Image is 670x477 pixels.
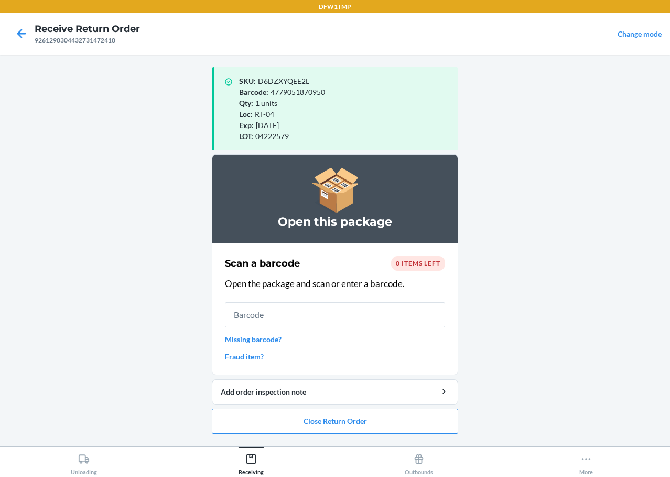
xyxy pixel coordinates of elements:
span: SKU : [239,77,256,86]
div: Add order inspection note [221,386,449,397]
p: DFW1TMP [319,2,351,12]
span: Qty : [239,99,253,108]
span: D6DZXYQEE2L [258,77,309,86]
div: Outbounds [405,449,433,475]
span: [DATE] [256,121,279,130]
div: More [579,449,593,475]
span: 1 units [255,99,277,108]
div: Unloading [71,449,97,475]
h4: Receive Return Order [35,22,140,36]
div: Receiving [239,449,264,475]
div: 9261290304432731472410 [35,36,140,45]
a: Missing barcode? [225,334,445,345]
span: RT-04 [255,110,274,119]
a: Change mode [618,29,662,38]
span: 04222579 [255,132,289,141]
button: Add order inspection note [212,379,458,405]
button: Receiving [168,447,336,475]
a: Fraud item? [225,351,445,362]
span: LOT : [239,132,253,141]
span: 0 items left [396,259,440,267]
input: Barcode [225,302,445,327]
p: Open the package and scan or enter a barcode. [225,277,445,291]
span: Exp : [239,121,254,130]
h2: Scan a barcode [225,257,300,270]
h3: Open this package [225,214,445,230]
span: Loc : [239,110,253,119]
span: 4779051870950 [271,88,325,97]
span: Barcode : [239,88,268,97]
button: Close Return Order [212,409,458,434]
button: Outbounds [335,447,503,475]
